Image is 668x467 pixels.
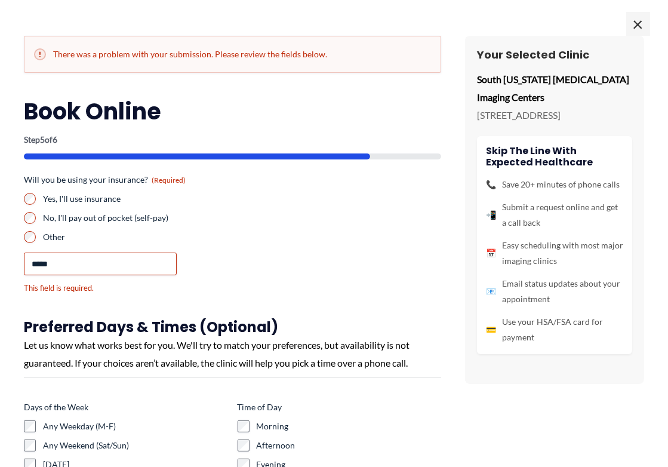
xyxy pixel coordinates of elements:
[24,136,441,144] p: Step of
[257,440,442,451] label: Afternoon
[486,284,496,299] span: 📧
[43,420,228,432] label: Any Weekday (M-F)
[486,314,623,345] li: Use your HSA/FSA card for payment
[486,207,496,223] span: 📲
[43,212,228,224] label: No, I'll pay out of pocket (self-pay)
[486,238,623,269] li: Easy scheduling with most major imaging clinics
[24,401,88,413] legend: Days of the Week
[486,177,496,192] span: 📞
[43,231,228,243] label: Other
[486,199,623,231] li: Submit a request online and get a call back
[34,48,431,60] h2: There was a problem with your submission. Please review the fields below.
[24,336,441,371] div: Let us know what works best for you. We'll try to match your preferences, but availability is not...
[43,440,228,451] label: Any Weekend (Sat/Sun)
[257,420,442,432] label: Morning
[24,97,441,126] h2: Book Online
[24,174,186,186] legend: Will you be using your insurance?
[24,318,441,336] h3: Preferred Days & Times (Optional)
[238,401,282,413] legend: Time of Day
[43,193,228,205] label: Yes, I'll use insurance
[486,145,623,168] h4: Skip the line with Expected Healthcare
[486,322,496,337] span: 💳
[53,134,57,145] span: 6
[486,177,623,192] li: Save 20+ minutes of phone calls
[24,282,228,294] div: This field is required.
[40,134,45,145] span: 5
[486,276,623,307] li: Email status updates about your appointment
[24,253,177,275] input: Other Choice, please specify
[152,176,186,185] span: (Required)
[626,12,650,36] span: ×
[477,70,632,106] p: South [US_STATE] [MEDICAL_DATA] Imaging Centers
[486,245,496,261] span: 📅
[477,106,632,124] p: [STREET_ADDRESS]
[477,48,632,62] h3: Your Selected Clinic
